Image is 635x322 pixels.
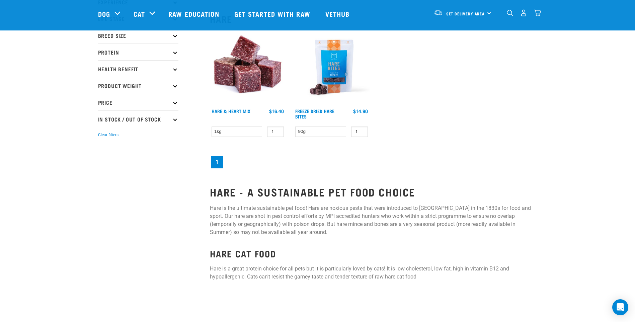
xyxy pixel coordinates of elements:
[210,251,276,256] strong: HARE CAT FOOD
[446,12,485,15] span: Set Delivery Area
[98,27,178,44] p: Breed Size
[210,155,537,170] nav: pagination
[351,127,368,137] input: 1
[210,204,537,236] p: Hare is the ultimate sustainable pet food! Hare are noxious pests that were introduced to [GEOGRA...
[294,29,370,105] img: Raw Essentials Freeze Dried Hare Bites
[212,110,250,112] a: Hare & Heart Mix
[612,299,628,315] div: Open Intercom Messenger
[211,156,223,168] a: Page 1
[434,10,443,16] img: van-moving.png
[98,44,178,60] p: Protein
[134,9,145,19] a: Cat
[319,0,358,27] a: Vethub
[353,108,368,114] div: $14.90
[98,132,118,138] button: Clear filters
[98,94,178,110] p: Price
[267,127,284,137] input: 1
[210,29,286,105] img: Pile Of Cubed Hare Heart For Pets
[98,9,110,19] a: Dog
[210,265,537,281] p: Hare is a great protein choice for all pets but it is particularly loved by cats! It is low chole...
[507,10,513,16] img: home-icon-1@2x.png
[98,77,178,94] p: Product Weight
[295,110,334,117] a: Freeze Dried Hare Bites
[210,189,415,194] strong: HARE - A SUSTAINABLE PET FOOD CHOICE
[228,0,319,27] a: Get started with Raw
[98,110,178,127] p: In Stock / Out Of Stock
[162,0,227,27] a: Raw Education
[534,9,541,16] img: home-icon@2x.png
[98,60,178,77] p: Health Benefit
[269,108,284,114] div: $16.40
[520,9,527,16] img: user.png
